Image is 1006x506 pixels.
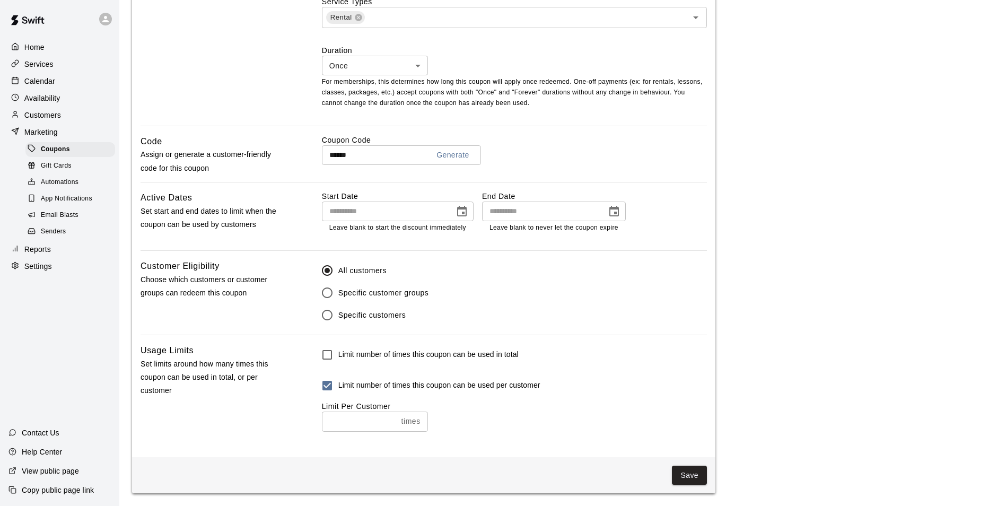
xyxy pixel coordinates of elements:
a: Calendar [8,73,111,89]
a: Automations [25,175,119,191]
span: Email Blasts [41,210,78,221]
p: Contact Us [22,428,59,438]
span: App Notifications [41,194,92,204]
div: App Notifications [25,191,115,206]
h6: Customer Eligibility [141,259,220,273]
p: Set limits around how many times this coupon can be used in total, or per customer [141,357,288,398]
span: Specific customer groups [338,287,429,299]
h6: Limit number of times this coupon can be used per customer [338,380,540,391]
div: Senders [25,224,115,239]
a: Reports [8,241,111,257]
a: Marketing [8,124,111,140]
p: For memberships, this determines how long this coupon will apply once redeemed. One-off payments ... [322,77,707,109]
p: View public page [22,466,79,476]
a: Customers [8,107,111,123]
div: Email Blasts [25,208,115,223]
p: Marketing [24,127,58,137]
span: Rental [326,12,356,23]
p: Calendar [24,76,55,86]
p: Services [24,59,54,69]
p: Leave blank to start the discount immediately [329,223,466,233]
p: Choose which customers or customer groups can redeem this coupon [141,273,288,300]
a: Services [8,56,111,72]
h6: Active Dates [141,191,193,205]
div: Rental [326,11,365,24]
p: Customers [24,110,61,120]
a: Availability [8,90,111,106]
a: Gift Cards [25,158,119,174]
label: Coupon Code [322,135,707,145]
button: Save [672,466,707,485]
button: Generate [432,145,474,165]
div: Coupons [25,142,115,157]
p: Availability [24,93,60,103]
span: Coupons [41,144,70,155]
button: Choose date [451,201,473,222]
p: Reports [24,244,51,255]
p: Leave blank to never let the coupon expire [489,223,618,233]
p: times [401,416,421,427]
div: Once [322,56,428,75]
a: App Notifications [25,191,119,207]
h6: Usage Limits [141,344,194,357]
p: Help Center [22,447,62,457]
a: Coupons [25,141,119,158]
p: Assign or generate a customer-friendly code for this coupon [141,148,288,175]
h6: Limit number of times this coupon can be used in total [338,349,519,361]
div: Gift Cards [25,159,115,173]
span: Specific customers [338,310,406,321]
label: Limit Per Customer [322,402,391,411]
p: Set start and end dates to limit when the coupon can be used by customers [141,205,288,231]
button: Choose date [603,201,625,222]
span: Gift Cards [41,161,72,171]
button: Open [688,10,703,25]
p: Settings [24,261,52,272]
p: Copy public page link [22,485,94,495]
h6: Code [141,135,162,149]
span: Senders [41,226,66,237]
label: Start Date [322,191,474,202]
label: End Date [482,191,626,202]
a: Email Blasts [25,207,119,224]
a: Home [8,39,111,55]
a: Settings [8,258,111,274]
p: Home [24,42,45,53]
span: All customers [338,265,387,276]
span: Automations [41,177,78,188]
div: Automations [25,175,115,190]
a: Senders [25,224,119,240]
label: Duration [322,45,707,56]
